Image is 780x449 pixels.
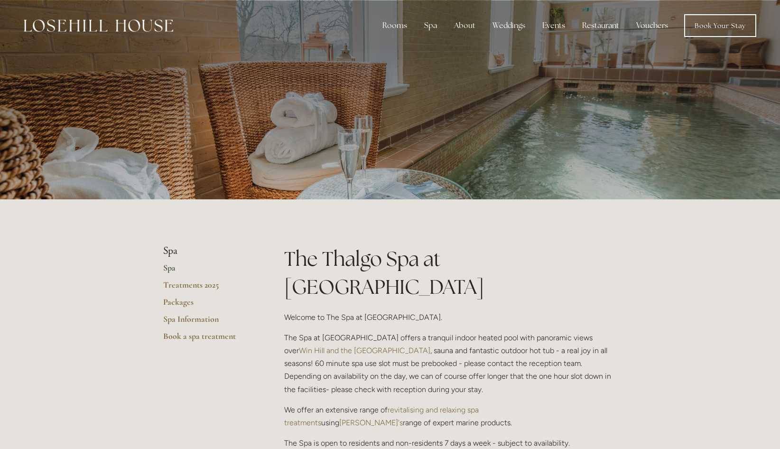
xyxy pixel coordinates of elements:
a: Packages [163,297,254,314]
a: [PERSON_NAME]'s [339,418,403,427]
a: Treatments 2025 [163,280,254,297]
p: Welcome to The Spa at [GEOGRAPHIC_DATA]. [284,311,617,324]
a: Book a spa treatment [163,331,254,348]
img: Losehill House [24,19,173,32]
div: Rooms [375,16,415,35]
p: We offer an extensive range of using range of expert marine products. [284,403,617,429]
h1: The Thalgo Spa at [GEOGRAPHIC_DATA] [284,245,617,301]
li: Spa [163,245,254,257]
a: Spa Information [163,314,254,331]
div: Spa [417,16,445,35]
div: Restaurant [575,16,627,35]
p: The Spa at [GEOGRAPHIC_DATA] offers a tranquil indoor heated pool with panoramic views over , sau... [284,331,617,396]
a: Book Your Stay [684,14,756,37]
a: Spa [163,262,254,280]
div: Events [535,16,573,35]
div: About [446,16,483,35]
a: Win Hill and the [GEOGRAPHIC_DATA] [299,346,430,355]
a: Vouchers [629,16,676,35]
div: Weddings [485,16,533,35]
